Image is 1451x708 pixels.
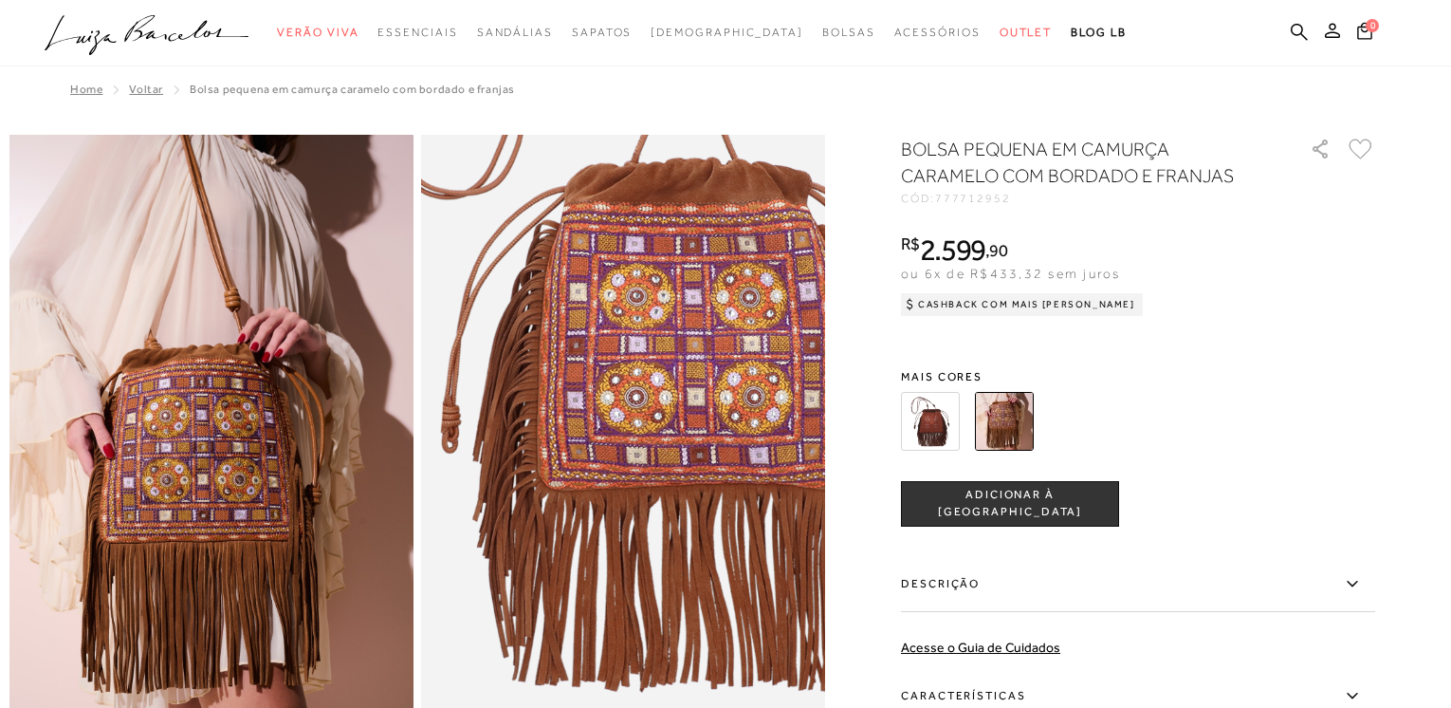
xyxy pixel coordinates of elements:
[901,136,1257,189] h1: BOLSA PEQUENA EM CAMURÇA CARAMELO COM BORDADO E FRANJAS
[901,371,1375,382] span: Mais cores
[920,233,986,267] span: 2.599
[1071,15,1126,50] a: BLOG LB
[1071,26,1126,39] span: BLOG LB
[190,83,515,96] span: BOLSA PEQUENA EM CAMURÇA CARAMELO COM BORDADO E FRANJAS
[651,15,803,50] a: noSubCategoriesText
[477,15,553,50] a: noSubCategoriesText
[129,83,163,96] a: Voltar
[477,26,553,39] span: Sandálias
[572,26,632,39] span: Sapatos
[651,26,803,39] span: [DEMOGRAPHIC_DATA]
[277,26,358,39] span: Verão Viva
[277,15,358,50] a: noSubCategoriesText
[901,293,1143,316] div: Cashback com Mais [PERSON_NAME]
[985,242,1007,259] i: ,
[822,15,875,50] a: noSubCategoriesText
[935,192,1011,205] span: 777712952
[377,15,457,50] a: noSubCategoriesText
[1000,15,1053,50] a: noSubCategoriesText
[901,235,920,252] i: R$
[901,557,1375,612] label: Descrição
[572,15,632,50] a: noSubCategoriesText
[901,392,960,451] img: BOLSA PEQUENA EM CAMURÇA CAFÉ COM BORDADO E FRANJAS
[822,26,875,39] span: Bolsas
[70,83,102,96] a: Home
[975,392,1034,451] img: BOLSA PEQUENA EM CAMURÇA CARAMELO COM BORDADO E FRANJAS
[894,15,981,50] a: noSubCategoriesText
[1366,19,1379,32] span: 0
[377,26,457,39] span: Essenciais
[989,240,1007,260] span: 90
[894,26,981,39] span: Acessórios
[1351,21,1378,47] button: 0
[901,640,1060,655] a: Acesse o Guia de Cuidados
[901,193,1280,204] div: CÓD:
[1000,26,1053,39] span: Outlet
[901,266,1120,281] span: ou 6x de R$433,32 sem juros
[901,481,1119,527] button: ADICIONAR À [GEOGRAPHIC_DATA]
[902,487,1118,520] span: ADICIONAR À [GEOGRAPHIC_DATA]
